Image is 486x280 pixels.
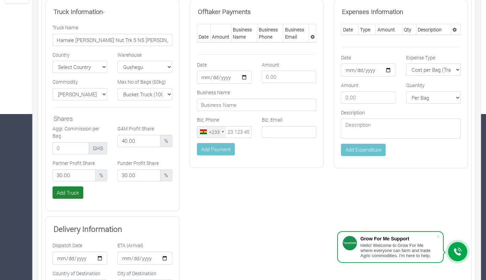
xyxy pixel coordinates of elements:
span: % [95,169,108,182]
label: Funder Profit Share [117,159,159,167]
label: Dispatch Date [53,242,82,249]
input: 0 [53,142,89,154]
div: Hello! Welcome to Grow For Me where everyone can farm and trade Agric commodities. I'm here to help. [360,243,436,258]
input: Dispatch Time [53,252,107,265]
input: 0 [53,169,96,182]
th: Date [341,24,358,35]
label: ETA (Arrival) [117,242,143,249]
b: Offtaker Payments [198,7,251,16]
button: Add Expenditure [341,144,386,156]
label: Country [53,51,70,58]
h5: - [54,8,171,16]
label: Amount [262,61,279,68]
label: Max No of Bags (50kg) [117,78,166,85]
div: Ghana (Gaana): +233 [197,126,226,138]
label: Aggr. Commission per Bag [53,125,107,139]
input: Date [341,64,396,76]
span: GHS [89,142,108,154]
span: % [160,169,172,182]
div: +233 [209,128,220,136]
th: Amount [376,24,402,35]
th: Qty [402,24,416,35]
th: Business Email [283,24,309,42]
b: Expenses Information [342,7,403,16]
h5: Shares [54,115,171,123]
label: City of Destination [117,270,156,277]
button: Add Truck [53,186,83,199]
th: Amount [210,24,231,42]
input: Date [197,71,252,84]
label: Expense Type [406,54,435,61]
input: 23 123 4567 [197,126,252,138]
label: Commodity [53,78,78,85]
input: Business Name [197,99,317,111]
input: 0.00 [341,92,396,104]
label: Warehouse [117,51,142,58]
span: % [160,135,172,147]
label: Biz. Email [262,116,282,123]
label: Amount [341,82,358,89]
label: Description [341,109,365,116]
label: Date [197,61,207,68]
b: Delivery Information [54,224,122,234]
label: Country of Destination [53,270,100,277]
label: Business Name [197,89,230,96]
input: Enter Truck Name [53,34,172,46]
th: Business Name [231,24,257,42]
th: Description [416,24,451,35]
th: Type [358,24,376,35]
label: G4M Profit Share [117,125,154,132]
button: Add Payment [197,143,235,155]
th: Business Phone [257,24,283,42]
label: Truck Name [53,24,78,31]
input: 0.00 [262,71,316,83]
input: 0 [117,169,160,182]
label: Quantity [406,82,425,89]
b: Truck Information [54,7,103,16]
label: Date [341,54,351,61]
label: Biz. Phone [197,116,219,123]
div: Grow For Me Support [360,236,436,241]
input: ETA (Arrival) [117,252,172,265]
input: 0 [117,135,160,147]
th: Date [197,24,210,42]
label: Partner Profit Share [53,159,95,167]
